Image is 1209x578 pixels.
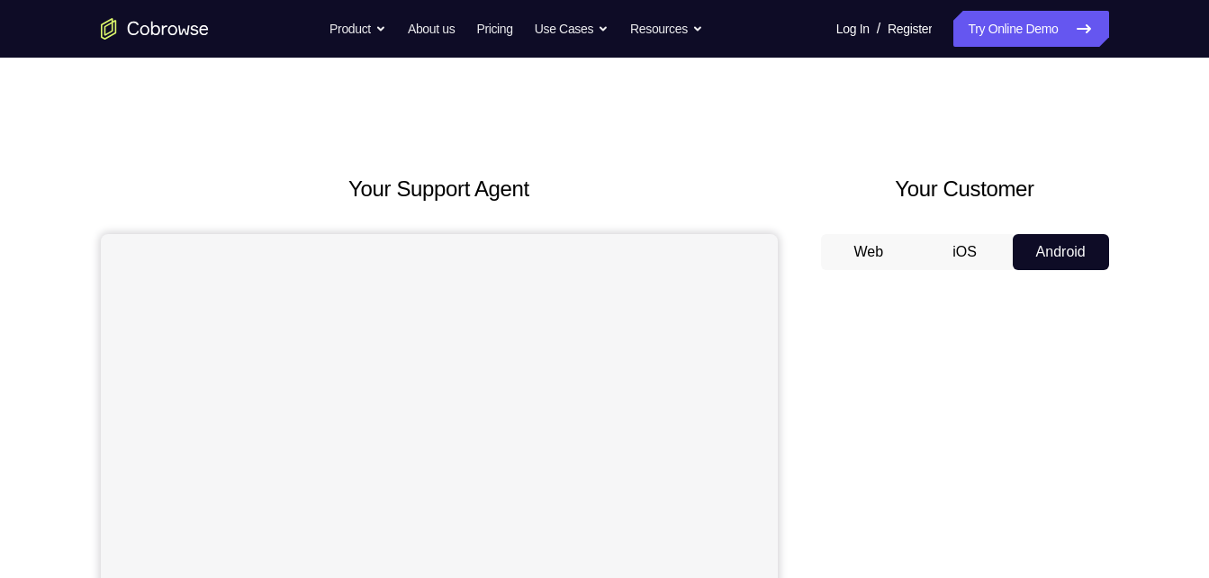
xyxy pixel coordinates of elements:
button: iOS [916,234,1013,270]
a: Log In [836,11,870,47]
button: Android [1013,234,1109,270]
button: Use Cases [535,11,609,47]
h2: Your Support Agent [101,173,778,205]
span: / [877,18,880,40]
a: Pricing [476,11,512,47]
h2: Your Customer [821,173,1109,205]
button: Product [329,11,386,47]
a: About us [408,11,455,47]
a: Try Online Demo [953,11,1108,47]
button: Web [821,234,917,270]
a: Register [888,11,932,47]
button: Resources [630,11,703,47]
a: Go to the home page [101,18,209,40]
